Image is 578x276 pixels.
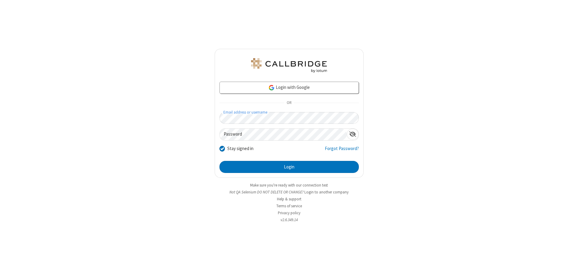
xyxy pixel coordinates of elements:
div: Show password [347,129,359,140]
span: OR [284,99,294,107]
button: Login to another company [304,189,349,195]
img: QA Selenium DO NOT DELETE OR CHANGE [250,58,328,73]
a: Make sure you're ready with our connection test [250,183,328,188]
a: Privacy policy [278,210,300,215]
label: Stay signed in [227,145,253,152]
a: Terms of service [276,203,302,209]
button: Login [219,161,359,173]
input: Email address or username [219,112,359,124]
input: Password [220,129,347,140]
a: Forgot Password? [325,145,359,157]
a: Help & support [277,196,301,202]
li: Not QA Selenium DO NOT DELETE OR CHANGE? [215,189,364,195]
img: google-icon.png [268,84,275,91]
a: Login with Google [219,82,359,94]
li: v2.6.349.14 [215,217,364,223]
